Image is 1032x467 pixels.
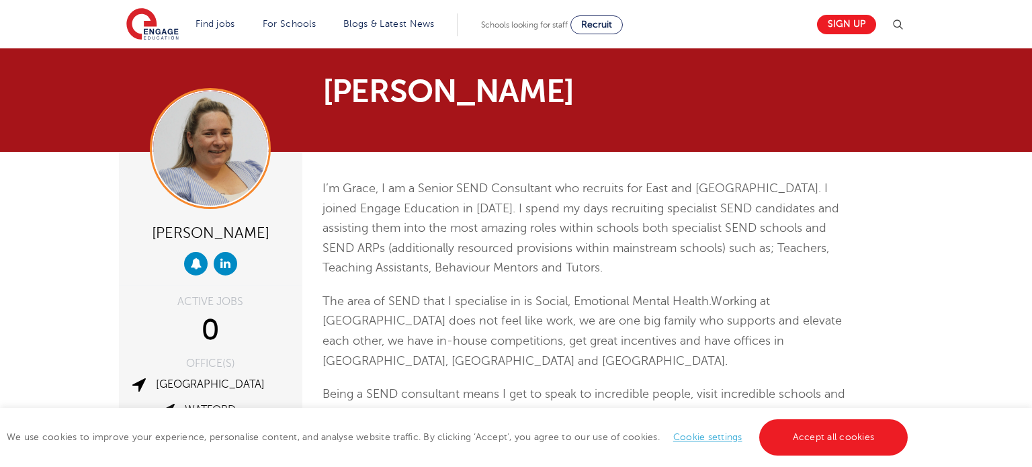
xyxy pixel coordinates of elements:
a: Find jobs [196,19,235,29]
h1: [PERSON_NAME] [322,75,642,108]
a: Blogs & Latest News [343,19,435,29]
a: [GEOGRAPHIC_DATA] [156,378,265,390]
a: Accept all cookies [759,419,908,456]
span: I’m Grace, I am a Senior SEND Consultant who recruits for East and [GEOGRAPHIC_DATA]. I joined En... [322,181,839,274]
span: The area of SEND that I specialise in is Social, Emotional Mental Health. [322,294,711,308]
div: [PERSON_NAME] [129,219,292,245]
a: Recruit [570,15,623,34]
a: Watford [185,404,236,416]
span: Being a SEND consultant means I get to speak to incredible people, visit incredible schools and a... [322,387,845,440]
a: Cookie settings [673,432,742,442]
a: For Schools [263,19,316,29]
span: Recruit [581,19,612,30]
div: ACTIVE JOBS [129,296,292,307]
img: Engage Education [126,8,179,42]
span: Working at [GEOGRAPHIC_DATA] does not feel like work, we are one big family who supports and elev... [322,294,842,368]
a: Sign up [817,15,876,34]
div: 0 [129,314,292,347]
span: We use cookies to improve your experience, personalise content, and analyse website traffic. By c... [7,432,911,442]
div: OFFICE(S) [129,358,292,369]
span: Schools looking for staff [481,20,568,30]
